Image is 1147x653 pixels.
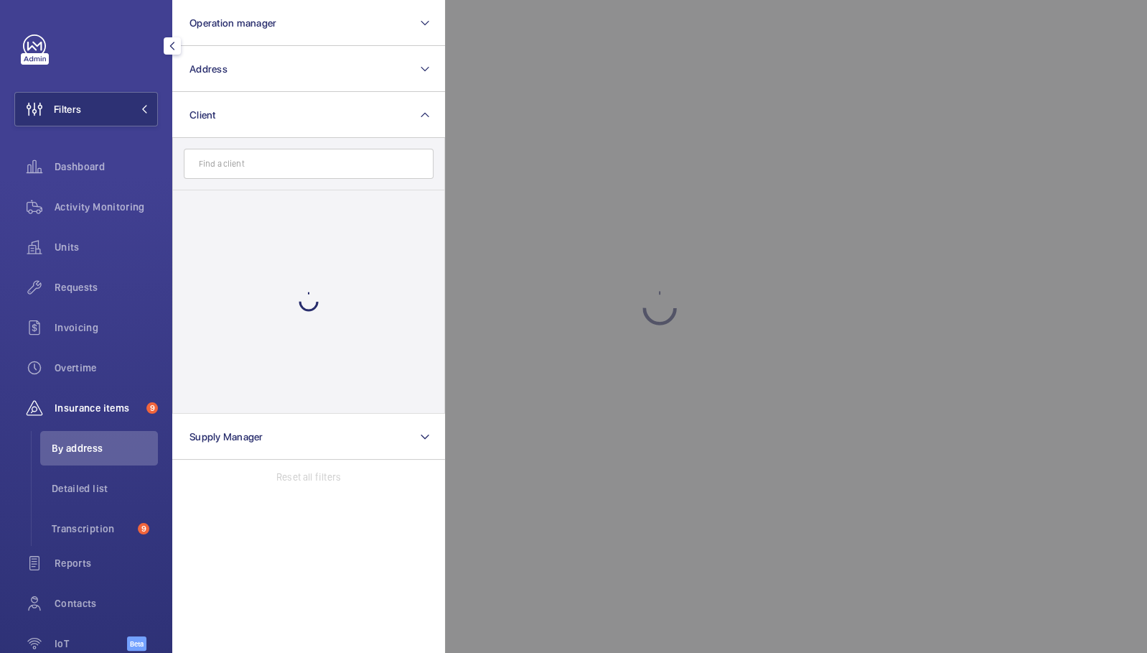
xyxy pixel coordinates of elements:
span: Insurance items [55,401,141,415]
span: Activity Monitoring [55,200,158,214]
button: Filters [14,92,158,126]
span: Reports [55,556,158,570]
span: Detailed list [52,481,158,496]
span: Contacts [55,596,158,611]
span: Units [55,240,158,254]
span: IoT [55,636,127,651]
span: Beta [127,636,146,651]
span: Requests [55,280,158,295]
span: Invoicing [55,320,158,335]
span: Dashboard [55,159,158,174]
span: 9 [138,523,149,534]
span: 9 [146,402,158,414]
span: Overtime [55,361,158,375]
span: By address [52,441,158,455]
span: Transcription [52,522,132,536]
span: Filters [54,102,81,116]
